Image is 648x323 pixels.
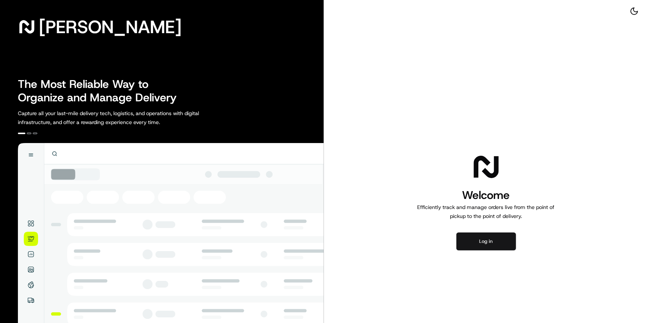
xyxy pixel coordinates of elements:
p: Efficiently track and manage orders live from the point of pickup to the point of delivery. [415,203,558,221]
p: Capture all your last-mile delivery tech, logistics, and operations with digital infrastructure, ... [18,109,233,127]
button: Log in [456,232,516,250]
h1: Welcome [415,188,558,203]
h2: The Most Reliable Way to Organize and Manage Delivery [18,77,185,104]
span: [PERSON_NAME] [39,19,182,34]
